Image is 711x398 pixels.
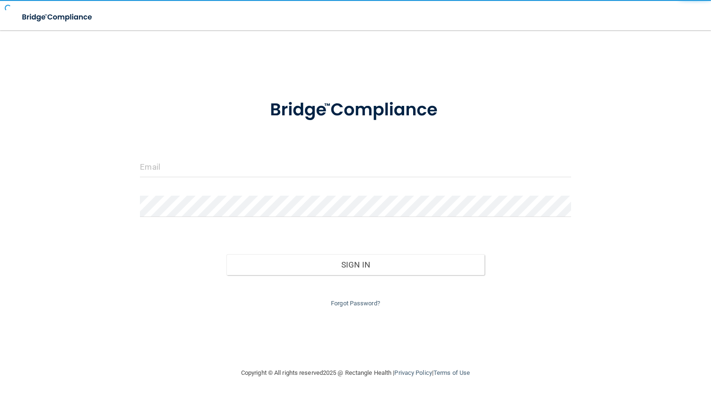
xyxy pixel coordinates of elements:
[140,156,571,177] input: Email
[183,358,528,388] div: Copyright © All rights reserved 2025 @ Rectangle Health | |
[251,87,460,133] img: bridge_compliance_login_screen.278c3ca4.svg
[394,369,432,376] a: Privacy Policy
[331,300,380,307] a: Forgot Password?
[434,369,470,376] a: Terms of Use
[14,8,101,27] img: bridge_compliance_login_screen.278c3ca4.svg
[226,254,485,275] button: Sign In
